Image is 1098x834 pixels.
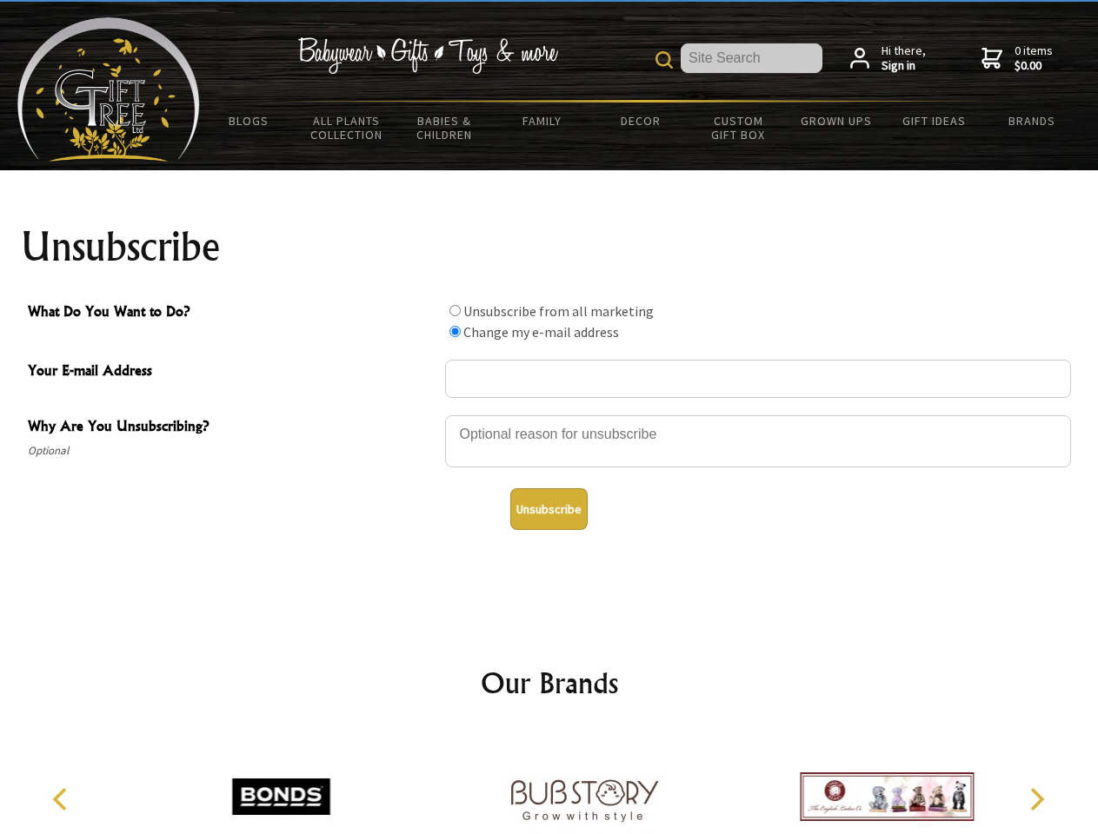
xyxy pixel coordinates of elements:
span: Your E-mail Address [28,360,436,385]
a: BLOGS [200,103,298,139]
textarea: Why Are You Unsubscribing? [445,415,1071,467]
img: Babywear - Gifts - Toys & more [297,37,558,74]
a: Decor [591,103,689,139]
span: What Do You Want to Do? [28,301,436,326]
strong: Sign in [882,58,926,74]
span: Hi there, [882,43,926,74]
input: Site Search [681,43,822,73]
input: What Do You Want to Do? [449,326,461,337]
input: What Do You Want to Do? [449,305,461,316]
a: 0 items$0.00 [982,43,1053,74]
button: Next [1017,780,1055,818]
span: Optional [28,440,436,461]
a: Grown Ups [787,103,885,139]
a: Gift Ideas [885,103,983,139]
a: Brands [983,103,1081,139]
label: Unsubscribe from all marketing [463,302,654,320]
img: Babyware - Gifts - Toys and more... [17,17,200,162]
h2: Our Brands [35,662,1064,704]
strong: $0.00 [1015,58,1053,74]
span: Why Are You Unsubscribing? [28,415,436,440]
img: product search [655,51,673,69]
label: Change my e-mail address [463,323,619,341]
a: Family [494,103,592,139]
a: Custom Gift Box [689,103,788,153]
a: All Plants Collection [298,103,396,153]
span: 0 items [1015,43,1053,74]
button: Unsubscribe [510,488,588,530]
a: Hi there,Sign in [850,43,926,74]
a: Babies & Children [396,103,494,153]
button: Previous [43,780,82,818]
h1: Unsubscribe [21,226,1078,268]
input: Your E-mail Address [445,360,1071,398]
